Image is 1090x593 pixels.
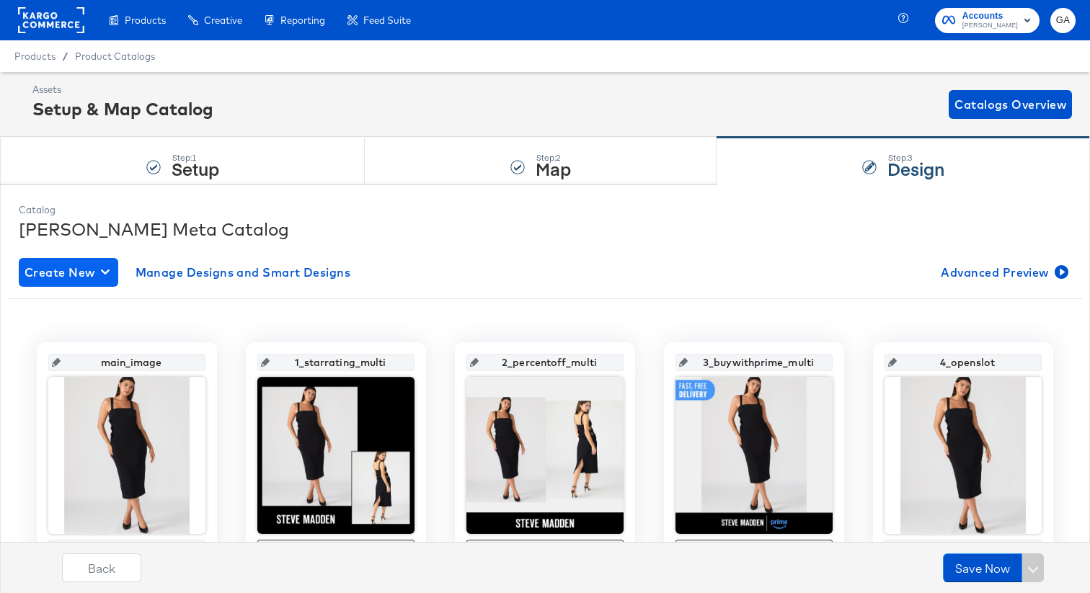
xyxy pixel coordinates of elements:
span: Products [14,50,56,62]
button: Back [62,553,141,582]
span: GA [1056,12,1070,29]
span: Accounts [962,9,1018,24]
button: Save Now [943,553,1022,582]
a: Product Catalogs [75,50,155,62]
button: Create New [19,258,118,287]
button: Advanced Preview [935,258,1071,287]
strong: Setup [172,156,219,180]
span: Feed Suite [363,14,411,26]
span: Catalogs Overview [954,94,1066,115]
button: Manage Designs and Smart Designs [130,258,357,287]
span: / [56,50,75,62]
div: Catalog [19,203,1071,217]
div: [PERSON_NAME] Meta Catalog [19,217,1071,241]
button: Catalogs Overview [949,90,1072,119]
span: Create New [25,262,112,282]
button: Accounts[PERSON_NAME] [935,8,1040,33]
span: Advanced Preview [941,262,1065,282]
strong: Map [536,156,571,180]
div: Setup & Map Catalog [32,97,213,121]
span: Reporting [280,14,325,26]
span: Manage Designs and Smart Designs [136,262,351,282]
div: Step: 1 [172,153,219,163]
span: [PERSON_NAME] [962,20,1018,32]
span: Creative [204,14,242,26]
span: Products [125,14,166,26]
div: Step: 2 [536,153,571,163]
div: Step: 3 [887,153,944,163]
div: Assets [32,83,213,97]
button: GA [1050,8,1076,33]
strong: Design [887,156,944,180]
